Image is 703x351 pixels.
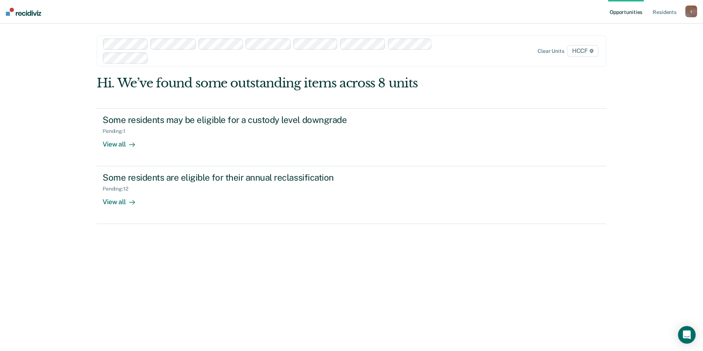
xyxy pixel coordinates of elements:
[567,45,599,57] span: HCCF
[538,48,564,54] div: Clear units
[103,128,131,134] div: Pending : 1
[97,166,606,224] a: Some residents are eligible for their annual reclassificationPending:12View all
[103,134,144,148] div: View all
[678,326,696,344] div: Open Intercom Messenger
[685,6,697,17] button: t
[103,192,144,206] div: View all
[103,172,361,183] div: Some residents are eligible for their annual reclassification
[6,8,41,16] img: Recidiviz
[103,115,361,125] div: Some residents may be eligible for a custody level downgrade
[97,108,606,166] a: Some residents may be eligible for a custody level downgradePending:1View all
[103,186,134,192] div: Pending : 12
[97,76,504,91] div: Hi. We’ve found some outstanding items across 8 units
